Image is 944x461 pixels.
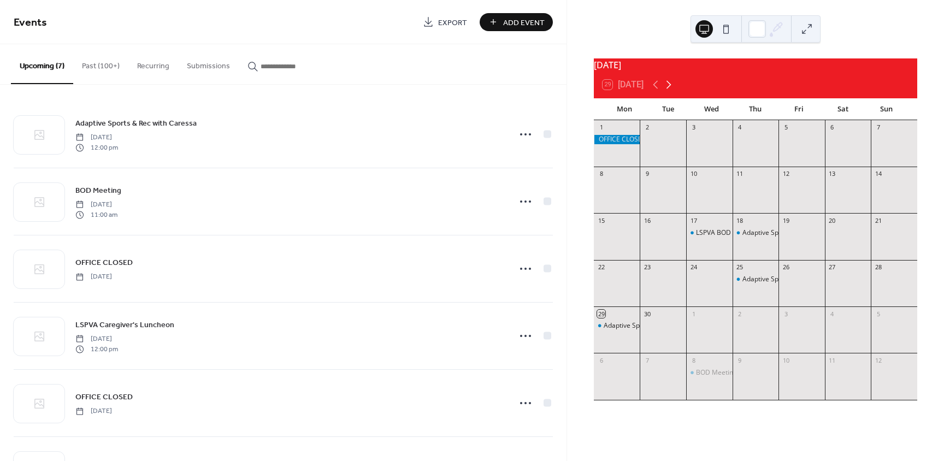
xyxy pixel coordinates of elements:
div: Adaptive Sports & Rec with Caressa [733,228,779,238]
div: 11 [736,170,744,178]
div: 6 [828,123,836,132]
div: Fri [777,98,821,120]
div: Sat [821,98,865,120]
div: Mon [603,98,646,120]
div: 19 [782,216,790,224]
span: BOD Meeting [75,185,121,197]
div: 25 [736,263,744,271]
div: 18 [736,216,744,224]
div: 9 [736,356,744,364]
div: 12 [782,170,790,178]
div: Adaptive Sports & Rec with Caressa [604,321,712,330]
span: Adaptive Sports & Rec with Caressa [75,118,197,129]
div: Wed [690,98,734,120]
span: [DATE] [75,334,118,344]
div: LSPVA BOD Meeting [686,228,733,238]
div: 14 [874,170,882,178]
div: 27 [828,263,836,271]
button: Submissions [178,44,239,83]
span: OFFICE CLOSED [75,257,133,269]
div: 21 [874,216,882,224]
a: Export [415,13,475,31]
div: [DATE] [594,58,917,72]
a: BOD Meeting [75,184,121,197]
div: BOD Meeting [696,368,737,377]
div: Adaptive Sports & Rec with Caressa [742,228,851,238]
div: 28 [874,263,882,271]
button: Past (100+) [73,44,128,83]
button: Upcoming (7) [11,44,73,84]
div: 23 [643,263,651,271]
div: 9 [643,170,651,178]
div: 16 [643,216,651,224]
div: 30 [643,310,651,318]
div: 22 [597,263,605,271]
div: 8 [689,356,698,364]
div: 2 [643,123,651,132]
div: OFFICE CLOSED [594,135,640,144]
div: 10 [689,170,698,178]
div: Adaptive Sports & Rec with Caressa [594,321,640,330]
div: 8 [597,170,605,178]
div: 12 [874,356,882,364]
div: 3 [782,310,790,318]
button: Recurring [128,44,178,83]
div: 29 [597,310,605,318]
a: OFFICE CLOSED [75,391,133,403]
div: 5 [782,123,790,132]
div: Sun [865,98,908,120]
span: Export [438,17,467,28]
span: [DATE] [75,133,118,143]
div: 11 [828,356,836,364]
div: Tue [646,98,690,120]
span: 12:00 pm [75,143,118,152]
div: 7 [643,356,651,364]
div: Adaptive Sports & Rec with Caressa [742,275,851,284]
a: Adaptive Sports & Rec with Caressa [75,117,197,129]
span: [DATE] [75,272,112,282]
div: 5 [874,310,882,318]
div: 3 [689,123,698,132]
span: [DATE] [75,200,117,210]
div: LSPVA BOD Meeting [696,228,758,238]
span: OFFICE CLOSED [75,392,133,403]
div: 4 [828,310,836,318]
div: 1 [597,123,605,132]
div: 4 [736,123,744,132]
div: 2 [736,310,744,318]
span: Add Event [503,17,545,28]
div: 20 [828,216,836,224]
div: 15 [597,216,605,224]
div: 6 [597,356,605,364]
span: [DATE] [75,406,112,416]
div: 7 [874,123,882,132]
div: 17 [689,216,698,224]
span: Events [14,12,47,33]
span: 12:00 pm [75,344,118,354]
div: 1 [689,310,698,318]
a: LSPVA Caregiver's Luncheon [75,318,174,331]
button: Add Event [480,13,553,31]
div: 24 [689,263,698,271]
div: Adaptive Sports & Rec with Caressa [733,275,779,284]
div: Thu [734,98,777,120]
div: 26 [782,263,790,271]
a: OFFICE CLOSED [75,256,133,269]
div: 10 [782,356,790,364]
div: 13 [828,170,836,178]
span: LSPVA Caregiver's Luncheon [75,320,174,331]
div: BOD Meeting [686,368,733,377]
span: 11:00 am [75,210,117,220]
